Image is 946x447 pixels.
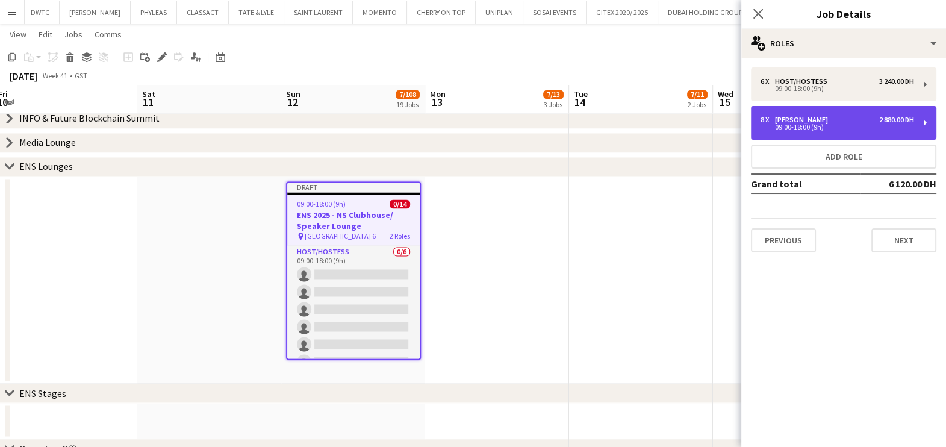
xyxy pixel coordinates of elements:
button: PHYLEAS [131,1,177,24]
div: 8 x [761,116,775,124]
button: SAINT LAURENT [284,1,353,24]
a: Comms [90,27,126,42]
div: 2 880.00 DH [879,116,914,124]
span: Edit [39,29,52,40]
span: Jobs [64,29,82,40]
div: 19 Jobs [396,100,419,109]
div: Host/Hostess [775,77,832,86]
span: 7/108 [396,90,420,99]
span: Sun [286,89,300,99]
span: Tue [574,89,588,99]
button: DWTC [21,1,60,24]
div: ENS Stages [19,387,66,399]
div: 3 240.00 DH [879,77,914,86]
span: 14 [572,95,588,109]
span: Wed [718,89,733,99]
h3: Job Details [741,6,946,22]
span: View [10,29,26,40]
div: Media Lounge [19,136,76,148]
span: Mon [430,89,446,99]
div: 09:00-18:00 (9h) [761,86,914,92]
button: [PERSON_NAME] [60,1,131,24]
button: Previous [751,228,816,252]
button: SOSAI EVENTS [523,1,587,24]
div: 09:00-18:00 (9h) [761,124,914,130]
div: 6 x [761,77,775,86]
span: 13 [428,95,446,109]
button: DUBAI HOLDING GROUP - DHRE [658,1,774,24]
button: UNIPLAN [476,1,523,24]
a: Jobs [60,27,87,42]
span: 15 [716,95,733,109]
button: Add role [751,145,936,169]
app-card-role: Host/Hostess0/609:00-18:00 (9h) [287,245,420,374]
span: Sat [142,89,155,99]
a: View [5,27,31,42]
span: Week 41 [40,71,70,80]
button: TATE & LYLE [229,1,284,24]
div: Draft [287,183,420,192]
div: 3 Jobs [544,100,563,109]
span: Comms [95,29,122,40]
span: 2 Roles [390,231,410,240]
td: Grand total [751,174,860,193]
button: Next [871,228,936,252]
span: 12 [284,95,300,109]
a: Edit [34,27,57,42]
div: ENS Lounges [19,160,73,172]
span: 11 [140,95,155,109]
app-job-card: Draft09:00-18:00 (9h)0/14ENS 2025 - NS Clubhouse/ Speaker Lounge [GEOGRAPHIC_DATA] 62 RolesHost/H... [286,181,421,360]
h3: ENS 2025 - NS Clubhouse/ Speaker Lounge [287,210,420,231]
button: MOMENTO [353,1,407,24]
button: GITEX 2020/ 2025 [587,1,658,24]
div: [PERSON_NAME] [775,116,833,124]
span: [GEOGRAPHIC_DATA] 6 [305,231,376,240]
div: INFO & Future Blockchain Summit [19,112,160,124]
div: GST [75,71,87,80]
div: 2 Jobs [688,100,707,109]
td: 6 120.00 DH [860,174,936,193]
button: CHERRY ON TOP [407,1,476,24]
div: [DATE] [10,70,37,82]
div: Roles [741,29,946,58]
span: 7/13 [543,90,564,99]
span: 7/11 [687,90,708,99]
span: 0/14 [390,199,410,208]
button: CLASSACT [177,1,229,24]
span: 09:00-18:00 (9h) [297,199,346,208]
